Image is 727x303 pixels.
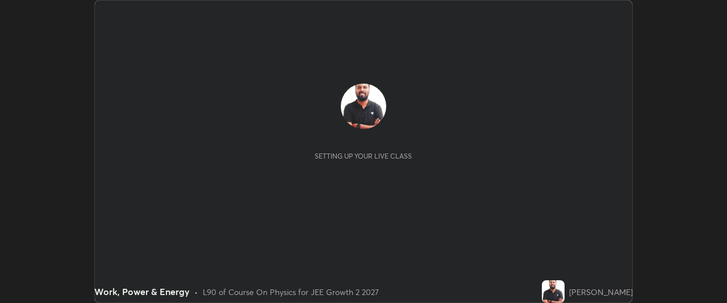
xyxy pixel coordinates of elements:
div: Setting up your live class [315,152,412,160]
img: 08faf541e4d14fc7b1a5b06c1cc58224.jpg [341,84,386,129]
div: L90 of Course On Physics for JEE Growth 2 2027 [203,286,379,298]
img: 08faf541e4d14fc7b1a5b06c1cc58224.jpg [542,280,565,303]
div: • [194,286,198,298]
div: Work, Power & Energy [94,285,190,298]
div: [PERSON_NAME] [569,286,633,298]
